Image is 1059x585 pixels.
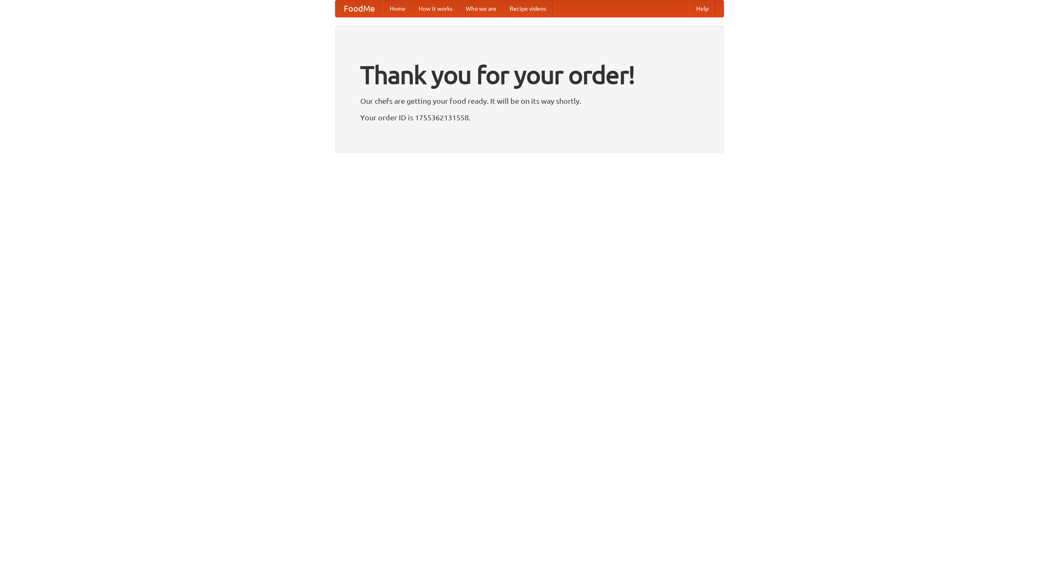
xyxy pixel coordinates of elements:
a: How it works [412,0,459,17]
p: Our chefs are getting your food ready. It will be on its way shortly. [360,95,699,107]
a: Recipe videos [503,0,553,17]
a: Help [690,0,715,17]
a: FoodMe [335,0,383,17]
h1: Thank you for your order! [360,55,699,95]
a: Home [383,0,412,17]
a: Who we are [459,0,503,17]
p: Your order ID is 1755362131558. [360,111,699,124]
